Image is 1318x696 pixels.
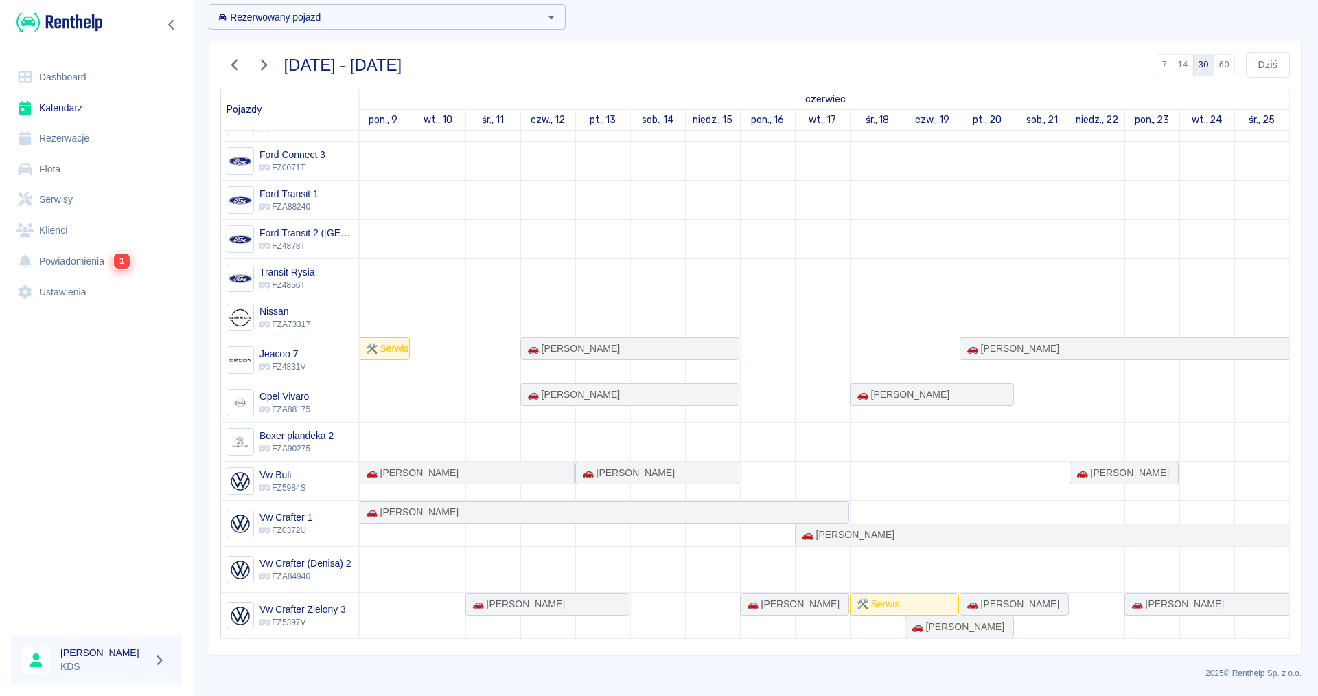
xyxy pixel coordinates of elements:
[259,347,305,361] h6: Jeacoo 7
[259,616,346,629] p: FZ5397V
[229,431,251,453] img: Image
[1157,54,1173,76] button: 7 dni
[1071,466,1169,480] div: 🚗 [PERSON_NAME]
[420,110,456,130] a: 10 czerwca 2025
[114,254,130,269] span: 1
[467,597,565,611] div: 🚗 [PERSON_NAME]
[478,110,507,130] a: 11 czerwca 2025
[11,215,182,246] a: Klienci
[259,403,310,416] p: FZA88175
[365,110,401,130] a: 9 czerwca 2025
[961,597,1059,611] div: 🚗 [PERSON_NAME]
[796,528,894,542] div: 🚗 [PERSON_NAME]
[961,341,1059,356] div: 🚗 [PERSON_NAME]
[229,513,251,535] img: Image
[229,605,251,627] img: Image
[259,429,334,442] h6: Boxer plandeka 2
[259,148,325,161] h6: Ford Connect 3
[527,110,568,130] a: 12 czerwca 2025
[259,201,319,213] p: FZA88240
[1246,52,1290,78] button: Dziś
[360,505,459,519] div: 🚗 [PERSON_NAME]
[259,318,310,330] p: FZA73317
[259,524,312,537] p: FZ0372U
[161,16,182,34] button: Zwiń nawigację
[11,123,182,154] a: Rezerwacje
[229,150,251,172] img: Image
[851,597,899,611] div: 🛠️ Serwis
[229,349,251,372] img: Image
[11,154,182,185] a: Flota
[16,11,102,34] img: Renthelp logo
[1172,54,1193,76] button: 14 dni
[862,110,893,130] a: 18 czerwca 2025
[906,620,1004,634] div: 🚗 [PERSON_NAME]
[689,110,737,130] a: 15 czerwca 2025
[11,184,182,215] a: Serwisy
[1188,110,1226,130] a: 24 czerwca 2025
[577,466,675,480] div: 🚗 [PERSON_NAME]
[1245,110,1278,130] a: 25 czerwca 2025
[586,110,620,130] a: 13 czerwca 2025
[522,388,620,402] div: 🚗 [PERSON_NAME]
[802,89,849,109] a: 1 czerwca 2025
[229,228,251,251] img: Image
[741,597,840,611] div: 🚗 [PERSON_NAME]
[748,110,787,130] a: 16 czerwca 2025
[259,361,305,373] p: FZ4831V
[229,189,251,212] img: Image
[259,240,352,252] p: FZ4878T
[213,8,539,25] input: Wyszukaj i wybierz pojazdy...
[522,341,620,356] div: 🚗 [PERSON_NAME]
[11,62,182,93] a: Dashboard
[227,104,262,115] span: Pojazdy
[259,265,315,279] h6: Transit Rysia
[1023,110,1062,130] a: 21 czerwca 2025
[11,245,182,277] a: Powiadomienia1
[11,11,102,34] a: Renthelp logo
[360,341,408,356] div: 🛠️ Serwis
[11,93,182,124] a: Kalendarz
[259,482,305,494] p: FZ5984S
[638,110,678,130] a: 14 czerwca 2025
[259,187,319,201] h6: Ford Transit 1
[229,392,251,414] img: Image
[229,306,251,329] img: Image
[259,279,315,291] p: FZ4856T
[259,510,312,524] h6: Vw Crafter 1
[805,110,840,130] a: 17 czerwca 2025
[1126,597,1224,611] div: 🚗 [PERSON_NAME]
[229,559,251,581] img: Image
[209,667,1302,680] p: 2025 © Renthelp Sp. z o.o.
[259,570,351,583] p: FZA84940
[259,226,352,240] h6: Ford Transit 2 (Niemcy)
[284,56,402,75] h3: [DATE] - [DATE]
[259,557,351,570] h6: Vw Crafter (Denisa) 2
[1214,54,1235,76] button: 60 dni
[11,277,182,308] a: Ustawienia
[360,466,459,480] div: 🚗 [PERSON_NAME]
[542,8,561,27] button: Otwórz
[229,267,251,290] img: Image
[60,646,148,660] h6: [PERSON_NAME]
[259,304,310,318] h6: Nissan
[259,468,305,482] h6: Vw Buli
[259,442,334,455] p: FZA90275
[1072,110,1122,130] a: 22 czerwca 2025
[259,603,346,616] h6: Vw Crafter Zielony 3
[229,470,251,493] img: Image
[969,110,1005,130] a: 20 czerwca 2025
[1131,110,1173,130] a: 23 czerwca 2025
[851,388,949,402] div: 🚗 [PERSON_NAME]
[259,390,310,403] h6: Opel Vivaro
[60,660,148,674] p: KDS
[1193,54,1214,76] button: 30 dni
[912,110,953,130] a: 19 czerwca 2025
[259,161,325,174] p: FZ0071T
